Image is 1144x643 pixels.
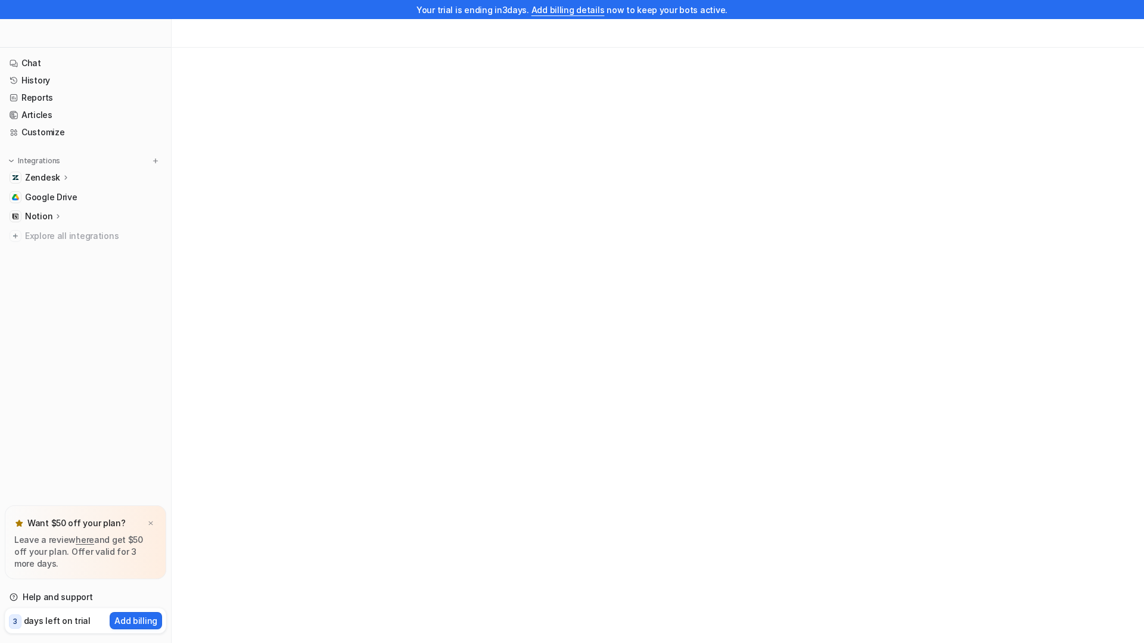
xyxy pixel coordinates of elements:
p: days left on trial [24,614,91,627]
a: Google DriveGoogle Drive [5,189,166,206]
a: Articles [5,107,166,123]
img: x [147,520,154,527]
img: Google Drive [12,194,19,201]
button: Add billing [110,612,162,629]
p: 3 [13,616,17,627]
a: Help and support [5,589,166,605]
button: Integrations [5,155,64,167]
span: Google Drive [25,191,77,203]
p: Zendesk [25,172,60,184]
p: Notion [25,210,52,222]
img: expand menu [7,157,15,165]
img: menu_add.svg [151,157,160,165]
a: Chat [5,55,166,72]
a: Customize [5,124,166,141]
img: Notion [12,213,19,220]
a: Explore all integrations [5,228,166,244]
img: Zendesk [12,174,19,181]
img: explore all integrations [10,230,21,242]
p: Integrations [18,156,60,166]
img: star [14,518,24,528]
a: Reports [5,89,166,106]
p: Leave a review and get $50 off your plan. Offer valid for 3 more days. [14,534,157,570]
span: Explore all integrations [25,226,161,246]
p: Add billing [114,614,157,627]
p: Want $50 off your plan? [27,517,126,529]
a: here [76,535,94,545]
a: Add billing details [531,5,605,15]
a: History [5,72,166,89]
